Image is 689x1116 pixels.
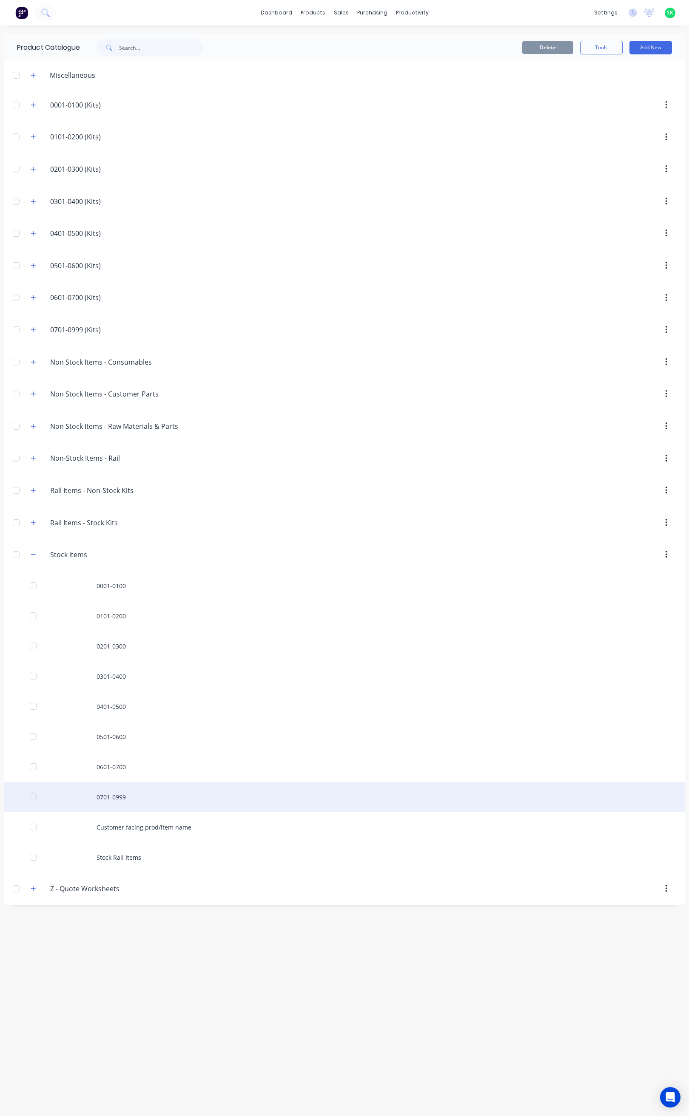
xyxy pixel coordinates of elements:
[43,70,102,80] div: Miscellaneous
[50,453,151,463] input: Enter category name
[4,601,685,631] div: 0101-0200
[4,661,685,691] div: 0301-0400
[296,6,330,19] div: products
[330,6,353,19] div: sales
[4,571,685,601] div: 0001-0100
[119,39,203,56] input: Search...
[4,631,685,661] div: 0201-0300
[4,34,80,61] div: Product Catalogue
[50,261,151,271] input: Enter category name
[50,389,158,399] input: Enter category name
[50,518,151,528] input: Enter category name
[256,6,296,19] a: dashboard
[4,812,685,842] div: Customer facing prod/item name
[4,722,685,752] div: 0501-0600
[50,196,151,207] input: Enter category name
[667,9,673,17] span: SK
[50,164,151,174] input: Enter category name
[4,842,685,872] div: Stock Rail Items
[353,6,392,19] div: purchasing
[4,782,685,812] div: 0701-0999
[50,132,151,142] input: Enter category name
[50,228,151,238] input: Enter category name
[580,41,623,54] button: Tools
[50,292,151,303] input: Enter category name
[50,884,151,894] input: Enter category name
[4,691,685,722] div: 0401-0500
[50,485,151,496] input: Enter category name
[660,1087,680,1108] div: Open Intercom Messenger
[4,752,685,782] div: 0601-0700
[629,41,672,54] button: Add New
[50,421,178,431] input: Enter category name
[50,100,151,110] input: Enter category name
[590,6,622,19] div: settings
[50,357,152,367] input: Enter category name
[50,325,151,335] input: Enter category name
[522,41,573,54] button: Delete
[15,6,28,19] img: Factory
[392,6,433,19] div: productivity
[50,550,151,560] input: Enter category name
